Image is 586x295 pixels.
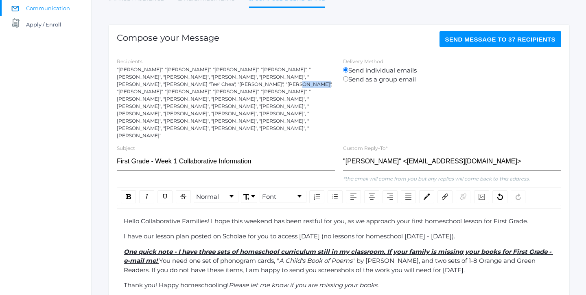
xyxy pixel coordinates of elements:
div: Bold [121,190,136,203]
div: rdw-dropdown [260,191,306,203]
div: Link [437,190,453,203]
div: rdw-dropdown [194,191,238,203]
div: rdw-history-control [491,190,527,203]
label: Send individual emails [343,66,561,75]
input: Send as a group email [343,76,348,81]
div: rdw-dropdown [241,191,257,203]
span: Send Message to 37 recipients [445,36,556,43]
div: rdw-link-control [436,190,472,203]
div: Center [364,190,379,203]
input: Send individual emails [343,67,348,73]
span: I have our lesson plan posted on Scholae for you to access [DATE] (no lessons for homeschool [DAT... [124,232,455,240]
div: rdw-block-control [192,190,240,203]
div: Justify [401,190,416,203]
span: Please let me know if you are missing your books. [229,281,378,289]
div: Right [383,190,398,203]
label: Custom Reply-To* [343,145,388,151]
em: *the email will come from you but any replies will come back to this address. [343,176,530,182]
span: Normal [196,192,219,202]
div: Unordered [309,190,324,203]
label: Send as a group email [343,75,561,84]
div: rdw-image-control [472,190,491,203]
a: Block Type [194,191,238,203]
span: One quick note - I have three sets of homeschool curriculum still in my classroom. If your family... [124,248,553,265]
label: Recipients: [117,58,144,64]
div: Redo [511,190,526,203]
a: Font [260,191,306,203]
div: Image [474,190,489,203]
button: Send Message to 37 recipients [439,31,562,47]
span: Thank you! Happy homeschooling! [124,281,229,289]
div: rdw-font-size-control [240,190,258,203]
div: Ordered [328,190,343,203]
input: "Full Name" <email@email.com> [343,152,561,171]
div: rdw-textalign-control [344,190,418,203]
a: Font Size [241,191,257,203]
span: A Child's Book of Poems [279,257,352,264]
span: Hello Collaborative Families! I hope this weekend has been restful for you, as we approach your f... [124,217,528,225]
div: Unlink [456,190,471,203]
div: rdw-font-family-control [258,190,308,203]
span: Apply / Enroll [26,16,61,33]
div: rdw-list-control [308,190,344,203]
div: Underline [157,190,173,203]
div: Italic [139,190,154,203]
div: Strikethrough [176,190,191,203]
div: rdw-inline-control [119,190,192,203]
div: rdw-color-picker [418,190,436,203]
div: Left [346,190,361,203]
span: You need one set of phonogram cards, " [159,257,279,264]
div: rdw-toolbar [117,187,561,206]
label: Delivery Method: [343,58,385,64]
label: Subject [117,145,135,151]
div: Undo [492,190,507,203]
div: "[PERSON_NAME]", "[PERSON_NAME]", "[PERSON_NAME]", "[PERSON_NAME]", "[PERSON_NAME]", "[PERSON_NAM... [117,66,335,139]
span: " by [PERSON_NAME], and two sets of 1-8 Orange and Green Readers. If you do not have these items,... [124,257,537,274]
span: Font [262,192,276,202]
h1: Compose your Message [117,33,219,42]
